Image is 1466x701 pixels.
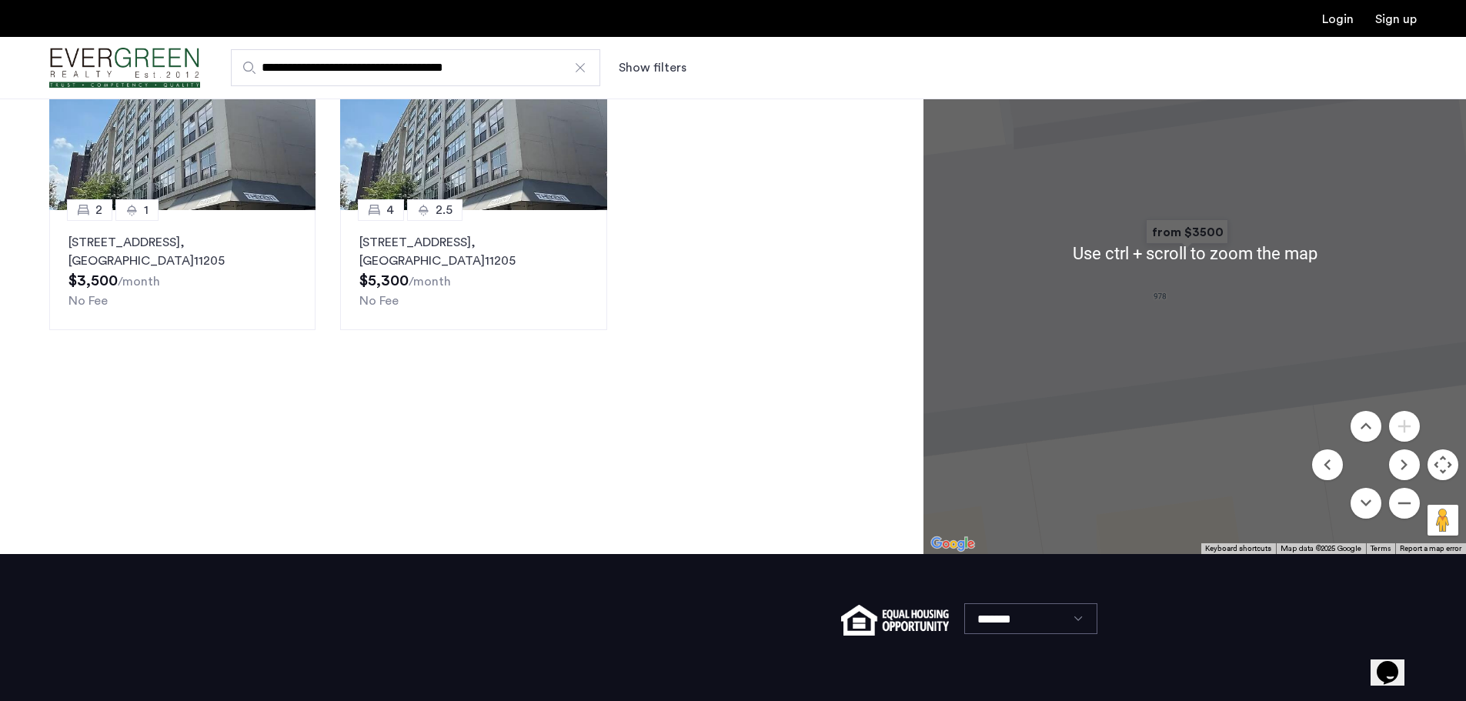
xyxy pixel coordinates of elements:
a: 21[STREET_ADDRESS], [GEOGRAPHIC_DATA]11205No Fee [49,210,316,330]
span: 4 [386,201,394,219]
span: 2.5 [436,201,452,219]
button: Zoom out [1389,488,1420,519]
a: Report a map error [1400,543,1461,554]
button: Move right [1389,449,1420,480]
select: Language select [964,603,1097,634]
button: Map camera controls [1428,449,1458,480]
a: Terms (opens in new tab) [1371,543,1391,554]
span: No Fee [359,295,399,307]
sub: /month [409,275,451,288]
span: $3,500 [68,273,118,289]
div: from $3500 [1140,215,1234,249]
button: Move left [1312,449,1343,480]
button: Show or hide filters [619,58,686,77]
span: 1 [144,201,149,219]
button: Move down [1351,488,1381,519]
img: 2010_638403319569069932.jpeg [49,56,316,210]
img: 2010_638403319569069932.jpeg [340,56,607,210]
img: Google [927,534,978,554]
p: [STREET_ADDRESS] 11205 [68,233,296,270]
span: Map data ©2025 Google [1281,545,1361,552]
p: [STREET_ADDRESS] 11205 [359,233,587,270]
button: Keyboard shortcuts [1205,543,1271,554]
button: Zoom in [1389,411,1420,442]
span: No Fee [68,295,108,307]
button: Drag Pegman onto the map to open Street View [1428,505,1458,536]
span: 2 [95,201,102,219]
img: equal-housing.png [841,605,948,636]
button: Move up [1351,411,1381,442]
a: Login [1322,13,1354,25]
span: $5,300 [359,273,409,289]
img: logo [49,39,200,97]
a: 42.5[STREET_ADDRESS], [GEOGRAPHIC_DATA]11205No Fee [340,210,606,330]
a: Cazamio Logo [49,39,200,97]
input: Apartment Search [231,49,600,86]
iframe: chat widget [1371,639,1420,686]
a: Open this area in Google Maps (opens a new window) [927,534,978,554]
sub: /month [118,275,160,288]
a: Registration [1375,13,1417,25]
